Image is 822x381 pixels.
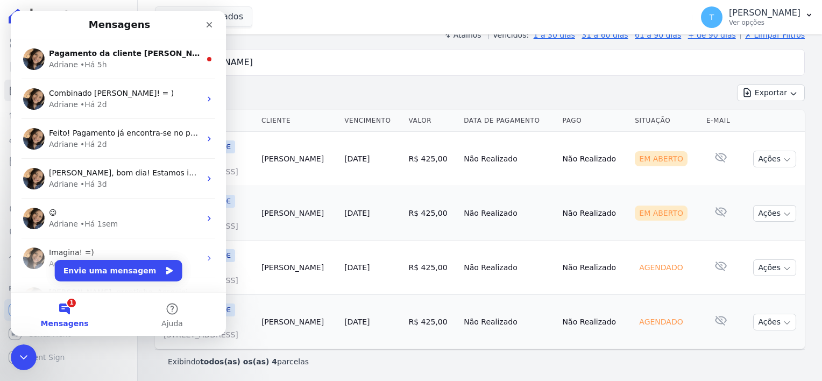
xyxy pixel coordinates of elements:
[38,38,463,47] span: Pagamento da cliente [PERSON_NAME] já encontra-se em transferência para a conta cadastrada. ; )
[459,110,558,132] th: Data de Pagamento
[740,31,805,39] a: ✗ Limpar Filtros
[4,245,133,267] a: Troca de Arquivos
[44,249,172,271] button: Envie uma mensagem
[692,2,822,32] button: T [PERSON_NAME] Ver opções
[4,103,133,125] a: Lotes
[459,295,558,349] td: Não Realizado
[344,154,370,163] a: [DATE]
[38,78,163,87] span: Combinado [PERSON_NAME]! = )
[69,88,96,100] div: • Há 2d
[635,31,681,39] a: 61 a 90 dias
[175,52,800,73] input: Buscar por nome do lote ou do cliente
[4,299,133,321] a: Recebíveis
[729,18,800,27] p: Ver opções
[753,259,796,276] button: Ações
[12,77,34,99] img: Profile image for Adriane
[69,48,96,60] div: • Há 5h
[38,128,67,139] div: Adriane
[688,31,736,39] a: + de 90 dias
[11,11,226,336] iframe: Intercom live chat
[340,110,404,132] th: Vencimento
[38,237,83,246] span: Imagina! =)
[168,356,309,367] p: Exibindo parcelas
[4,56,133,77] a: Contratos
[405,186,460,241] td: R$ 425,00
[459,132,558,186] td: Não Realizado
[4,127,133,149] a: Clientes
[108,282,215,325] button: Ajuda
[405,132,460,186] td: R$ 425,00
[459,241,558,295] td: Não Realizado
[4,222,133,243] a: Negativação
[444,31,481,39] label: ↯ Atalhos
[12,117,34,139] img: Profile image for Adriane
[38,168,67,179] div: Adriane
[558,132,631,186] td: Não Realizado
[69,128,96,139] div: • Há 2d
[710,13,714,21] span: T
[405,295,460,349] td: R$ 425,00
[38,248,67,259] div: Adriane
[12,38,34,59] img: Profile image for Adriane
[151,309,172,316] span: Ajuda
[257,241,340,295] td: [PERSON_NAME]
[12,237,34,258] img: Profile image for Adriane
[4,32,133,54] a: Visão Geral
[635,206,688,221] div: Em Aberto
[38,48,67,60] div: Adriane
[38,88,67,100] div: Adriane
[4,323,133,344] a: Conta Hent
[4,151,133,172] a: Minha Carteira
[38,208,67,219] div: Adriane
[405,110,460,132] th: Valor
[558,241,631,295] td: Não Realizado
[729,8,800,18] p: [PERSON_NAME]
[558,186,631,241] td: Não Realizado
[12,277,34,298] img: Profile image for Adriane
[4,198,133,220] a: Crédito
[11,344,37,370] iframe: Intercom live chat
[753,151,796,167] button: Ações
[12,197,34,218] img: Profile image for Adriane
[38,277,277,286] span: [PERSON_NAME], prontinho. Associei a cobrança no contrato. ;)
[534,31,575,39] a: 1 a 30 dias
[405,241,460,295] td: R$ 425,00
[69,208,107,219] div: • Há 1sem
[257,132,340,186] td: [PERSON_NAME]
[344,209,370,217] a: [DATE]
[344,263,370,272] a: [DATE]
[38,197,46,206] span: 😉
[558,295,631,349] td: Não Realizado
[753,314,796,330] button: Ações
[69,168,96,179] div: • Há 3d
[459,186,558,241] td: Não Realizado
[257,295,340,349] td: [PERSON_NAME]
[9,282,129,295] div: Plataformas
[635,151,688,166] div: Em Aberto
[582,31,628,39] a: 31 a 60 dias
[753,205,796,222] button: Ações
[344,317,370,326] a: [DATE]
[30,309,78,316] span: Mensagens
[155,6,252,27] button: 7 selecionados
[257,186,340,241] td: [PERSON_NAME]
[69,248,107,259] div: • Há 1sem
[4,174,133,196] a: Transferências
[737,84,805,101] button: Exportar
[635,260,687,275] div: Agendado
[12,157,34,179] img: Profile image for Adriane
[702,110,740,132] th: E-mail
[200,357,277,366] b: todos(as) os(as) 4
[630,110,702,132] th: Situação
[558,110,631,132] th: Pago
[488,31,529,39] label: Vencidos:
[38,118,283,126] span: Feito! Pagamento já encontra-se no processo de transferência. ;)
[635,314,687,329] div: Agendado
[4,80,133,101] a: Parcelas
[257,110,340,132] th: Cliente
